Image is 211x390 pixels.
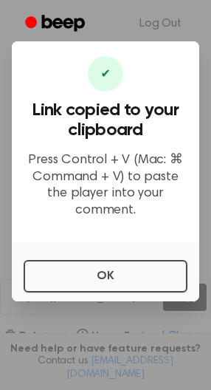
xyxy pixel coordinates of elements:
a: Log Out [125,6,196,41]
div: ✔ [88,56,123,92]
button: OK [24,260,187,292]
p: Press Control + V (Mac: ⌘ Command + V) to paste the player into your comment. [24,152,187,219]
h3: Link copied to your clipboard [24,100,187,140]
a: Beep [15,10,98,38]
